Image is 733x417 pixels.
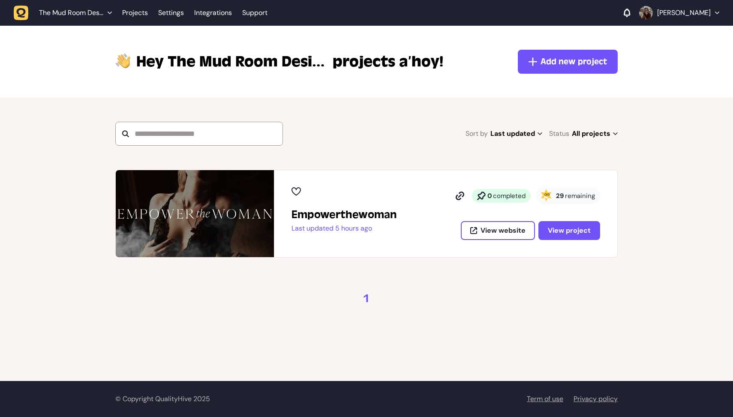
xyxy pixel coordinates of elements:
[466,128,488,140] span: Sort by
[14,5,117,21] button: The Mud Room Design Studio
[639,6,719,20] button: [PERSON_NAME]
[574,394,618,403] a: Privacy policy
[291,208,397,222] h2: Empowerthewoman
[493,192,526,200] span: completed
[116,170,274,257] img: Empowerthewoman
[242,9,267,17] a: Support
[548,226,591,235] span: View project
[639,6,653,20] img: Kate Britton
[549,128,569,140] span: Status
[541,56,607,68] span: Add new project
[657,9,711,17] p: [PERSON_NAME]
[538,221,600,240] button: View project
[122,5,148,21] a: Projects
[136,51,443,72] p: projects a’hoy!
[490,128,542,140] span: Last updated
[556,192,564,200] strong: 29
[39,9,103,17] span: The Mud Room Design Studio
[481,227,526,234] span: View website
[518,50,618,74] button: Add new project
[565,192,595,200] span: remaining
[136,51,329,72] span: The Mud Room Design Studio
[363,292,370,306] a: 1
[572,128,618,140] span: All projects
[115,394,210,403] span: © Copyright QualityHive 2025
[158,5,184,21] a: Settings
[291,224,397,233] p: Last updated 5 hours ago
[461,221,535,240] button: View website
[194,5,232,21] a: Integrations
[527,394,563,403] a: Term of use
[115,51,131,69] img: hi-hand
[487,192,492,200] strong: 0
